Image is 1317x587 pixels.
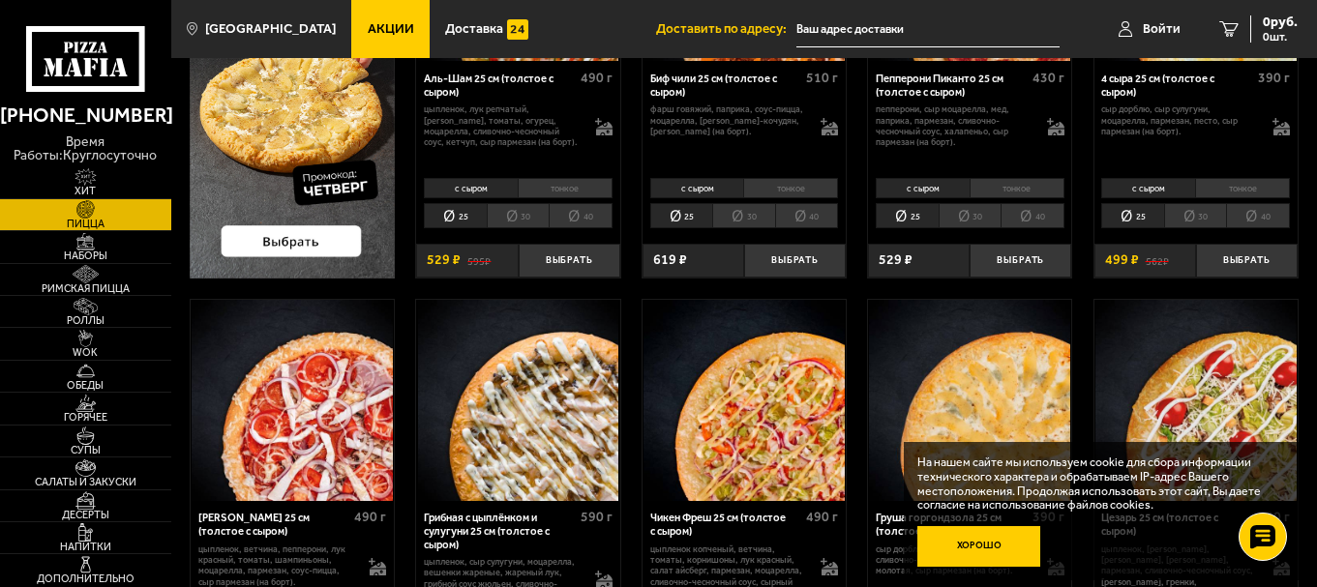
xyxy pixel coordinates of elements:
span: 0 руб. [1263,15,1298,29]
li: 30 [939,203,1002,228]
li: 30 [1164,203,1227,228]
input: Ваш адрес доставки [796,12,1060,47]
div: Чикен Фреш 25 см (толстое с сыром) [650,512,802,538]
li: тонкое [518,178,613,198]
span: 430 г [1033,70,1064,86]
li: 25 [876,203,939,228]
span: 490 г [806,509,838,525]
li: 25 [1101,203,1164,228]
p: цыпленок, ветчина, пепперони, лук красный, томаты, шампиньоны, моцарелла, пармезан, соус-пицца, с... [198,543,355,587]
li: 25 [424,203,487,228]
button: Хорошо [917,526,1041,568]
li: тонкое [1195,178,1290,198]
span: [GEOGRAPHIC_DATA] [205,22,336,36]
button: Выбрать [519,244,620,278]
s: 562 ₽ [1146,253,1169,267]
span: Доставить по адресу: [656,22,796,36]
li: 40 [549,203,613,228]
li: с сыром [650,178,744,198]
span: 619 ₽ [653,253,687,267]
li: тонкое [970,178,1064,198]
img: Цезарь 25 см (толстое с сыром) [1095,300,1297,501]
div: Груша горгондзола 25 см (толстое с сыром) [876,512,1028,538]
li: с сыром [424,178,518,198]
span: 390 г [1258,70,1290,86]
li: 40 [775,203,839,228]
img: Груша горгондзола 25 см (толстое с сыром) [869,300,1070,501]
span: 590 г [581,509,613,525]
p: фарш говяжий, паприка, соус-пицца, моцарелла, [PERSON_NAME]-кочудян, [PERSON_NAME] (на борт). [650,103,807,136]
p: пепперони, сыр Моцарелла, мед, паприка, пармезан, сливочно-чесночный соус, халапеньо, сыр пармеза... [876,103,1033,147]
li: 40 [1226,203,1290,228]
li: тонкое [743,178,838,198]
span: 499 ₽ [1105,253,1139,267]
a: Груша горгондзола 25 см (толстое с сыром) [868,300,1071,501]
a: Чикен Фреш 25 см (толстое с сыром) [643,300,846,501]
button: Выбрать [744,244,846,278]
li: 30 [712,203,775,228]
span: 529 ₽ [427,253,461,267]
span: Доставка [445,22,503,36]
span: Акции [368,22,414,36]
img: Чикен Фреш 25 см (толстое с сыром) [644,300,845,501]
span: 510 г [806,70,838,86]
div: [PERSON_NAME] 25 см (толстое с сыром) [198,512,350,538]
s: 595 ₽ [467,253,491,267]
li: 25 [650,203,713,228]
button: Выбрать [1196,244,1298,278]
div: Аль-Шам 25 см (толстое с сыром) [424,73,576,99]
div: Грибная с цыплёнком и сулугуни 25 см (толстое с сыром) [424,512,576,551]
li: с сыром [1101,178,1195,198]
li: 30 [487,203,550,228]
img: Петровская 25 см (толстое с сыром) [192,300,393,501]
p: На нашем сайте мы используем cookie для сбора информации технического характера и обрабатываем IP... [917,455,1273,513]
a: Цезарь 25 см (толстое с сыром) [1094,300,1298,501]
img: 15daf4d41897b9f0e9f617042186c801.svg [507,19,527,40]
p: цыпленок, лук репчатый, [PERSON_NAME], томаты, огурец, моцарелла, сливочно-чесночный соус, кетчуп... [424,103,581,147]
span: 490 г [354,509,386,525]
span: 490 г [581,70,613,86]
button: Выбрать [970,244,1071,278]
a: Петровская 25 см (толстое с сыром) [191,300,394,501]
p: сыр дорблю, груша, моцарелла, сливочно-чесночный соус, корица молотая, сыр пармезан (на борт). [876,543,1033,576]
p: сыр дорблю, сыр сулугуни, моцарелла, пармезан, песто, сыр пармезан (на борт). [1101,103,1258,136]
li: 40 [1001,203,1064,228]
span: 529 ₽ [879,253,913,267]
div: Биф чили 25 см (толстое с сыром) [650,73,802,99]
a: Грибная с цыплёнком и сулугуни 25 см (толстое с сыром) [416,300,619,501]
span: 0 шт. [1263,31,1298,43]
img: Грибная с цыплёнком и сулугуни 25 см (толстое с сыром) [418,300,619,501]
div: 4 сыра 25 см (толстое с сыром) [1101,73,1253,99]
li: с сыром [876,178,970,198]
div: Пепперони Пиканто 25 см (толстое с сыром) [876,73,1028,99]
span: Войти [1143,22,1181,36]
